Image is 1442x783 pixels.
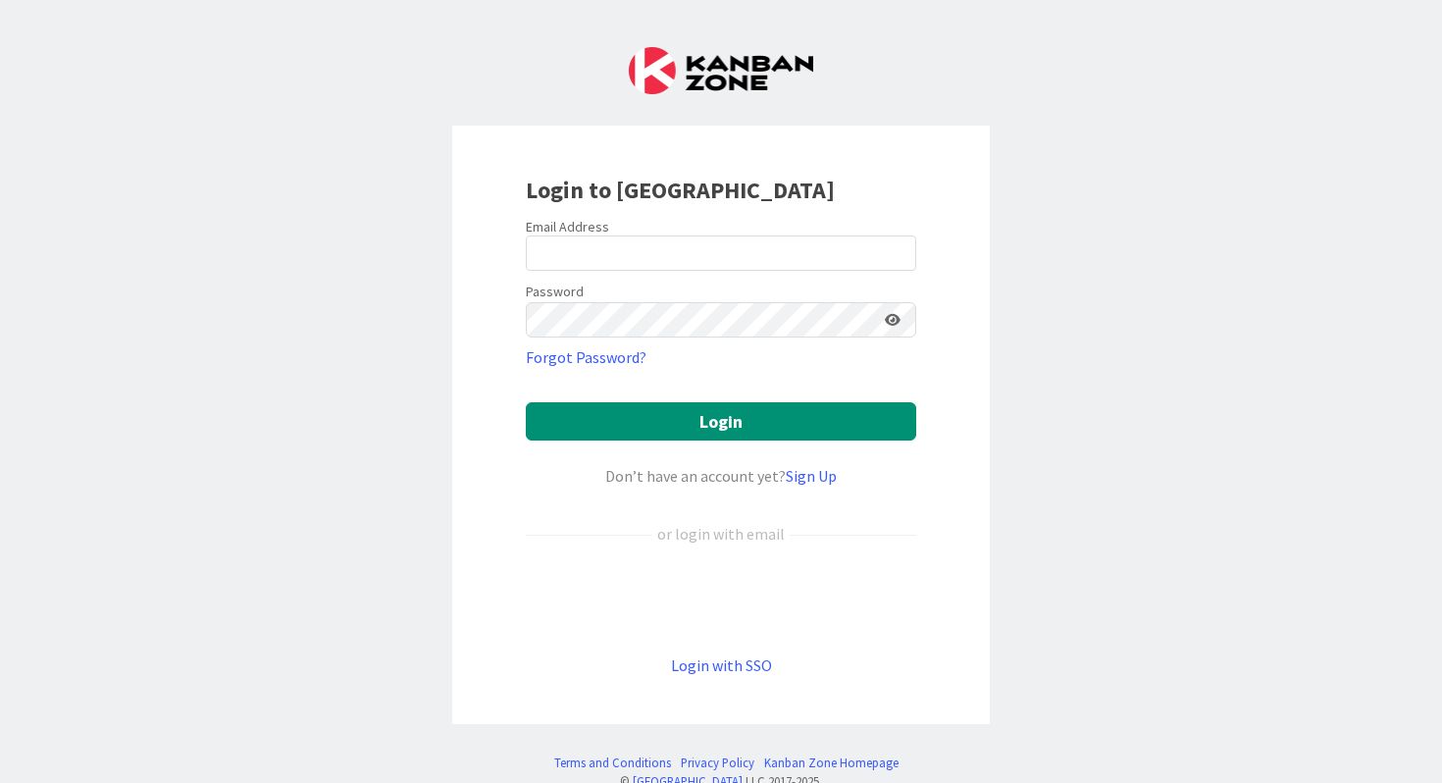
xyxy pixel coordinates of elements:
[516,578,926,621] iframe: Sign in with Google Button
[652,522,790,546] div: or login with email
[526,218,609,235] label: Email Address
[526,345,646,369] a: Forgot Password?
[526,175,835,205] b: Login to [GEOGRAPHIC_DATA]
[554,754,671,772] a: Terms and Conditions
[526,282,584,302] label: Password
[671,655,772,675] a: Login with SSO
[526,402,916,441] button: Login
[681,754,754,772] a: Privacy Policy
[764,754,899,772] a: Kanban Zone Homepage
[629,47,813,94] img: Kanban Zone
[786,466,837,486] a: Sign Up
[526,464,916,488] div: Don’t have an account yet?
